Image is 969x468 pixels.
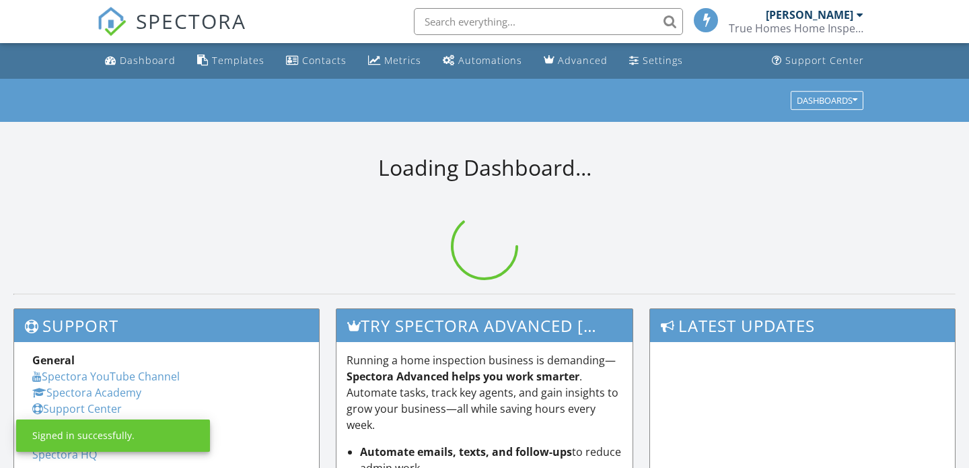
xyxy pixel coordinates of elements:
img: The Best Home Inspection Software - Spectora [97,7,127,36]
h3: Latest Updates [650,309,955,342]
a: Spectora Academy [32,385,141,400]
p: Running a home inspection business is demanding— . Automate tasks, track key agents, and gain ins... [347,352,623,433]
div: True Homes Home Inspections [729,22,863,35]
button: Dashboards [791,91,863,110]
div: Contacts [302,54,347,67]
a: Settings [624,48,688,73]
a: Metrics [363,48,427,73]
strong: Spectora Advanced helps you work smarter [347,369,579,384]
a: Support Center [32,401,122,416]
h3: Try spectora advanced [DATE] [336,309,633,342]
a: Spectora HQ [32,447,97,462]
a: Automations (Basic) [437,48,528,73]
span: SPECTORA [136,7,246,35]
div: [PERSON_NAME] [766,8,853,22]
div: Signed in successfully. [32,429,135,442]
a: Spectora YouTube Channel [32,369,180,384]
div: Support Center [785,54,864,67]
div: Settings [643,54,683,67]
div: Templates [212,54,264,67]
strong: General [32,353,75,368]
a: Advanced [538,48,613,73]
a: Templates [192,48,270,73]
div: Dashboard [120,54,176,67]
strong: Automate emails, texts, and follow-ups [360,444,572,459]
a: Contacts [281,48,352,73]
input: Search everything... [414,8,683,35]
a: Dashboard [100,48,181,73]
a: Support Center [766,48,869,73]
div: Metrics [384,54,421,67]
div: Dashboards [797,96,857,105]
a: SPECTORA [97,18,246,46]
div: Advanced [558,54,608,67]
h3: Support [14,309,319,342]
div: Automations [458,54,522,67]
